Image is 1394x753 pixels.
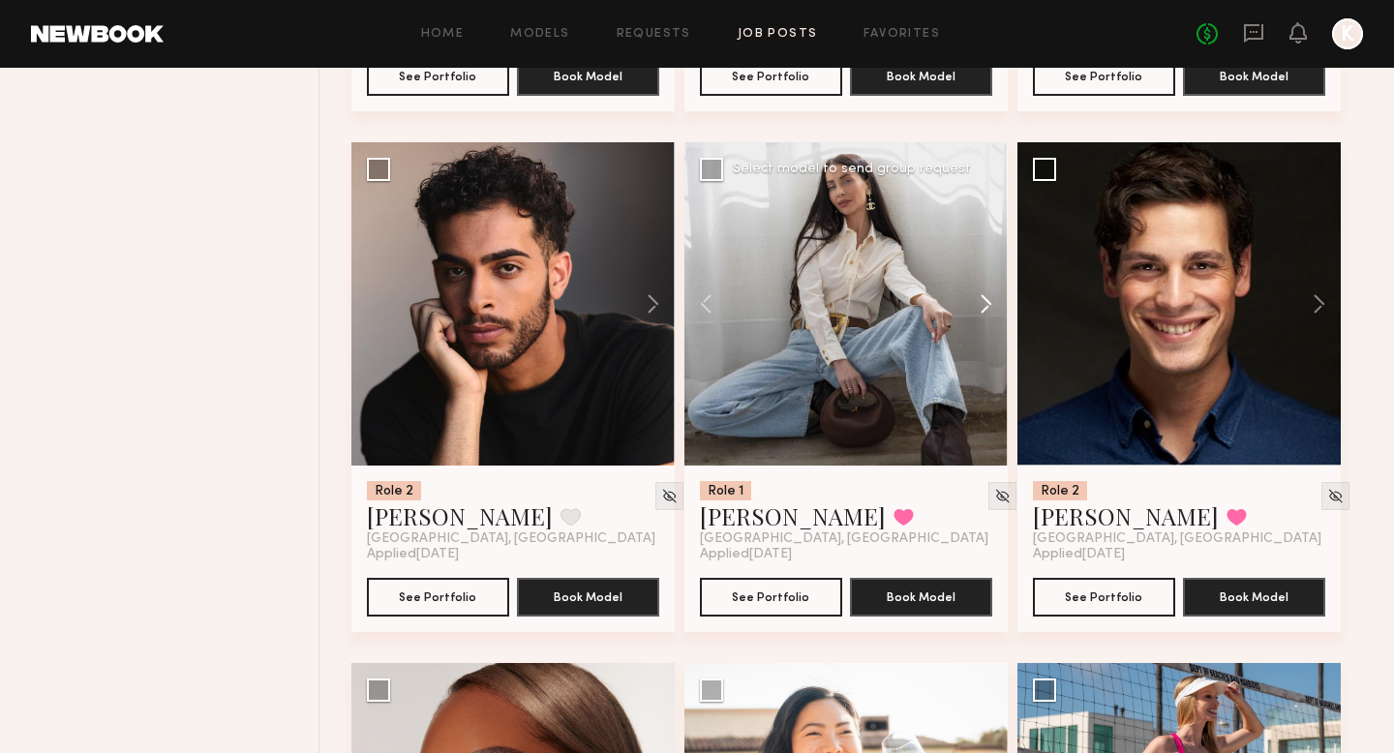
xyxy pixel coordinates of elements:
button: Book Model [517,57,659,96]
a: Favorites [864,28,940,41]
a: K [1332,18,1363,49]
a: Book Model [1183,67,1325,83]
button: See Portfolio [700,57,842,96]
button: See Portfolio [1033,57,1175,96]
button: Book Model [1183,57,1325,96]
div: Select model to send group request [733,163,971,176]
a: [PERSON_NAME] [700,500,886,531]
div: Applied [DATE] [700,547,992,562]
a: Job Posts [738,28,818,41]
a: Requests [617,28,691,41]
span: [GEOGRAPHIC_DATA], [GEOGRAPHIC_DATA] [1033,531,1321,547]
button: Book Model [1183,578,1325,617]
button: See Portfolio [367,57,509,96]
div: Role 2 [1033,481,1087,500]
a: Home [421,28,465,41]
a: Book Model [850,67,992,83]
img: Unhide Model [661,488,678,504]
div: Role 2 [367,481,421,500]
span: [GEOGRAPHIC_DATA], [GEOGRAPHIC_DATA] [700,531,988,547]
a: Models [510,28,569,41]
button: Book Model [850,578,992,617]
a: Book Model [1183,587,1325,604]
button: Book Model [517,578,659,617]
button: See Portfolio [367,578,509,617]
div: Applied [DATE] [367,547,659,562]
a: Book Model [517,67,659,83]
button: See Portfolio [1033,578,1175,617]
div: Applied [DATE] [1033,547,1325,562]
button: See Portfolio [700,578,842,617]
button: Book Model [850,57,992,96]
a: [PERSON_NAME] [367,500,553,531]
div: Role 1 [700,481,751,500]
img: Unhide Model [994,488,1011,504]
a: Book Model [517,587,659,604]
img: Unhide Model [1327,488,1344,504]
a: [PERSON_NAME] [1033,500,1219,531]
span: [GEOGRAPHIC_DATA], [GEOGRAPHIC_DATA] [367,531,655,547]
a: Book Model [850,587,992,604]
